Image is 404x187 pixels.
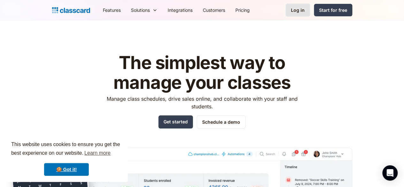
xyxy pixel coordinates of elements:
[98,3,126,17] a: Features
[198,3,230,17] a: Customers
[11,141,122,158] span: This website uses cookies to ensure you get the best experience on our website.
[158,115,193,129] a: Get started
[382,165,398,181] div: Open Intercom Messenger
[83,148,111,158] a: learn more about cookies
[44,163,89,176] a: dismiss cookie message
[286,4,310,17] a: Log in
[230,3,255,17] a: Pricing
[197,115,246,129] a: Schedule a demo
[101,53,303,92] h1: The simplest way to manage your classes
[291,7,305,13] div: Log in
[52,6,90,15] a: Logo
[319,7,347,13] div: Start for free
[163,3,198,17] a: Integrations
[314,4,352,16] a: Start for free
[126,3,163,17] div: Solutions
[131,7,150,13] div: Solutions
[101,95,303,110] p: Manage class schedules, drive sales online, and collaborate with your staff and students.
[5,135,128,182] div: cookieconsent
